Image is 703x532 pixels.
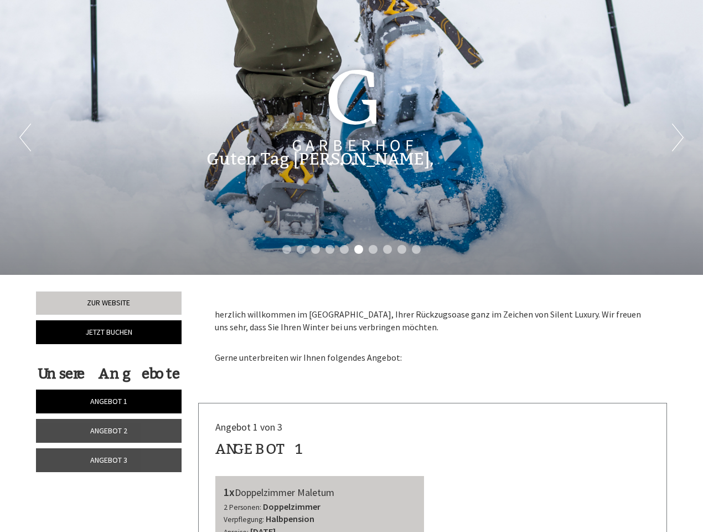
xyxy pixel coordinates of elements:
span: Angebot 1 [90,396,127,406]
div: Unsere Angebote [36,364,182,384]
span: Angebot 2 [90,426,127,436]
div: Angebot 1 [215,439,304,459]
a: Jetzt buchen [36,320,182,344]
span: Angebot 1 von 3 [215,421,282,433]
small: Verpflegung: [224,515,264,524]
b: Halbpension [266,513,314,524]
p: herzlich willkommen im [GEOGRAPHIC_DATA], Ihrer Rückzugsoase ganz im Zeichen von Silent Luxury. W... [215,308,651,334]
b: Doppelzimmer [263,501,321,512]
p: Gerne unterbreiten wir Ihnen folgendes Angebot: [215,339,651,365]
small: 2 Personen: [224,503,261,512]
h1: Guten Tag [PERSON_NAME], [206,150,434,168]
b: 1x [224,485,235,499]
span: Angebot 3 [90,455,127,465]
div: Doppelzimmer Maletum [224,484,416,500]
button: Next [672,124,684,151]
a: Zur Website [36,291,182,315]
button: Previous [19,124,31,151]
